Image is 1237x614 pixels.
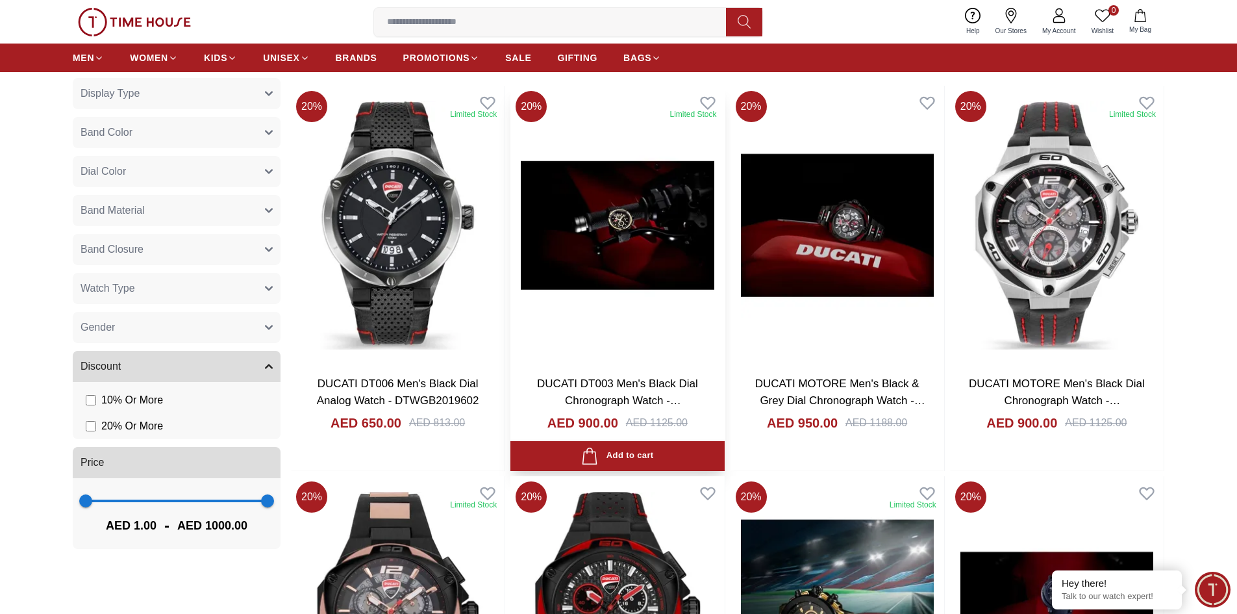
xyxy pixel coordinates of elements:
[73,447,281,478] button: Price
[988,5,1034,38] a: Our Stores
[73,117,281,148] button: Band Color
[177,517,247,535] span: AED 1000.00
[81,320,115,335] span: Gender
[955,481,986,513] span: 20 %
[505,51,531,64] span: SALE
[557,46,597,70] a: GIFTING
[263,46,309,70] a: UNISEX
[1065,415,1127,431] div: AED 1125.00
[101,418,163,434] span: 20 % Or More
[969,377,1145,423] a: DUCATI MOTORE Men's Black Dial Chronograph Watch - DTWGC0000302
[81,359,121,374] span: Discount
[403,46,480,70] a: PROMOTIONS
[296,481,327,513] span: 20 %
[204,51,227,64] span: KIDS
[73,312,281,343] button: Gender
[986,414,1057,432] h4: AED 900.00
[403,51,470,64] span: PROMOTIONS
[81,455,104,470] span: Price
[296,91,327,122] span: 20 %
[1062,591,1172,602] p: Talk to our watch expert!
[537,377,698,423] a: DUCATI DT003 Men's Black Dial Chronograph Watch - DTWGC2019102
[78,8,191,36] img: ...
[736,481,767,513] span: 20 %
[73,51,94,64] span: MEN
[81,164,126,179] span: Dial Color
[130,46,178,70] a: WOMEN
[73,46,104,70] a: MEN
[156,515,177,536] span: -
[81,125,132,140] span: Band Color
[950,86,1164,365] img: DUCATI MOTORE Men's Black Dial Chronograph Watch - DTWGC0000302
[450,109,497,120] div: Limited Stock
[1037,26,1081,36] span: My Account
[505,46,531,70] a: SALE
[890,500,936,510] div: Limited Stock
[73,78,281,109] button: Display Type
[263,51,299,64] span: UNISEX
[409,415,465,431] div: AED 813.00
[73,273,281,304] button: Watch Type
[291,86,505,365] img: DUCATI DT006 Men's Black Dial Analog Watch - DTWGB2019602
[623,46,661,70] a: BAGS
[958,5,988,38] a: Help
[547,414,618,432] h4: AED 900.00
[106,517,156,535] span: AED 1.00
[755,377,925,423] a: DUCATI MOTORE Men's Black & Grey Dial Chronograph Watch - DTWGO0000308
[767,414,838,432] h4: AED 950.00
[626,415,688,431] div: AED 1125.00
[73,195,281,226] button: Band Material
[1062,577,1172,590] div: Hey there!
[731,86,944,365] img: DUCATI MOTORE Men's Black & Grey Dial Chronograph Watch - DTWGO0000308
[1109,109,1156,120] div: Limited Stock
[450,500,497,510] div: Limited Stock
[81,86,140,101] span: Display Type
[1195,572,1231,608] div: Chat Widget
[510,441,724,472] button: Add to cart
[73,156,281,187] button: Dial Color
[1086,26,1119,36] span: Wishlist
[101,392,163,408] span: 10 % Or More
[1121,6,1159,37] button: My Bag
[86,395,96,405] input: 10% Or More
[331,414,401,432] h4: AED 650.00
[1108,5,1119,16] span: 0
[961,26,985,36] span: Help
[736,91,767,122] span: 20 %
[204,46,237,70] a: KIDS
[81,203,145,218] span: Band Material
[86,421,96,431] input: 20% Or More
[73,234,281,265] button: Band Closure
[581,448,653,465] div: Add to cart
[516,91,547,122] span: 20 %
[81,281,135,296] span: Watch Type
[955,91,986,122] span: 20 %
[557,51,597,64] span: GIFTING
[317,377,479,407] a: DUCATI DT006 Men's Black Dial Analog Watch - DTWGB2019602
[73,351,281,382] button: Discount
[130,51,168,64] span: WOMEN
[1084,5,1121,38] a: 0Wishlist
[623,51,651,64] span: BAGS
[510,86,724,365] img: DUCATI DT003 Men's Black Dial Chronograph Watch - DTWGC2019102
[336,51,377,64] span: BRANDS
[81,242,144,257] span: Band Closure
[1124,25,1156,34] span: My Bag
[336,46,377,70] a: BRANDS
[990,26,1032,36] span: Our Stores
[845,415,907,431] div: AED 1188.00
[516,481,547,513] span: 20 %
[669,109,716,120] div: Limited Stock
